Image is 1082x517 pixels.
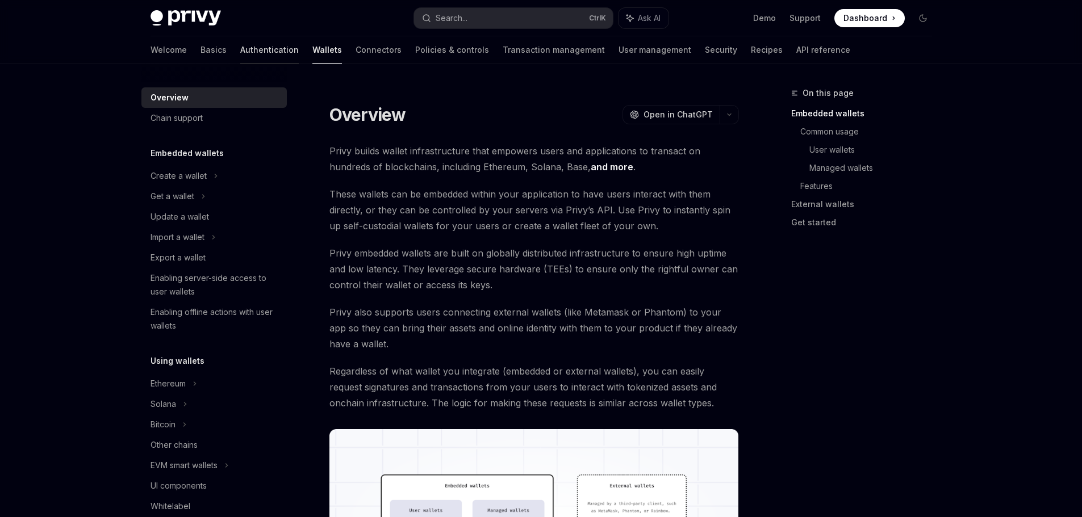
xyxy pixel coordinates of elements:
[151,230,204,244] div: Import a wallet
[151,377,186,390] div: Ethereum
[619,8,669,28] button: Ask AI
[503,36,605,64] a: Transaction management
[141,302,287,336] a: Enabling offline actions with user wallets
[329,245,739,293] span: Privy embedded wallets are built on globally distributed infrastructure to ensure high uptime and...
[151,36,187,64] a: Welcome
[141,496,287,516] a: Whitelabel
[705,36,737,64] a: Security
[329,143,739,175] span: Privy builds wallet infrastructure that empowers users and applications to transact on hundreds o...
[312,36,342,64] a: Wallets
[141,108,287,128] a: Chain support
[751,36,783,64] a: Recipes
[415,36,489,64] a: Policies & controls
[151,479,207,493] div: UI components
[329,186,739,234] span: These wallets can be embedded within your application to have users interact with them directly, ...
[151,271,280,299] div: Enabling server-side access to user wallets
[356,36,402,64] a: Connectors
[240,36,299,64] a: Authentication
[151,91,189,104] div: Overview
[800,177,941,195] a: Features
[796,36,850,64] a: API reference
[914,9,932,27] button: Toggle dark mode
[591,161,633,173] a: and more
[151,438,198,452] div: Other chains
[151,10,221,26] img: dark logo
[843,12,887,24] span: Dashboard
[436,11,467,25] div: Search...
[151,459,218,472] div: EVM smart wallets
[644,109,713,120] span: Open in ChatGPT
[151,251,206,264] div: Export a wallet
[151,169,207,183] div: Create a wallet
[619,36,691,64] a: User management
[791,104,941,123] a: Embedded wallets
[791,213,941,232] a: Get started
[151,210,209,224] div: Update a wallet
[789,12,821,24] a: Support
[414,8,613,28] button: Search...CtrlK
[151,499,190,513] div: Whitelabel
[141,207,287,227] a: Update a wallet
[329,304,739,352] span: Privy also supports users connecting external wallets (like Metamask or Phantom) to your app so t...
[151,111,203,125] div: Chain support
[800,123,941,141] a: Common usage
[809,159,941,177] a: Managed wallets
[151,190,194,203] div: Get a wallet
[151,397,176,411] div: Solana
[834,9,905,27] a: Dashboard
[200,36,227,64] a: Basics
[623,105,720,124] button: Open in ChatGPT
[753,12,776,24] a: Demo
[329,363,739,411] span: Regardless of what wallet you integrate (embedded or external wallets), you can easily request si...
[809,141,941,159] a: User wallets
[141,247,287,268] a: Export a wallet
[589,14,606,23] span: Ctrl K
[329,104,406,125] h1: Overview
[803,86,854,100] span: On this page
[141,476,287,496] a: UI components
[141,87,287,108] a: Overview
[638,12,661,24] span: Ask AI
[151,418,176,431] div: Bitcoin
[141,268,287,302] a: Enabling server-side access to user wallets
[151,146,224,160] h5: Embedded wallets
[151,305,280,333] div: Enabling offline actions with user wallets
[791,195,941,213] a: External wallets
[141,435,287,455] a: Other chains
[151,354,204,368] h5: Using wallets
